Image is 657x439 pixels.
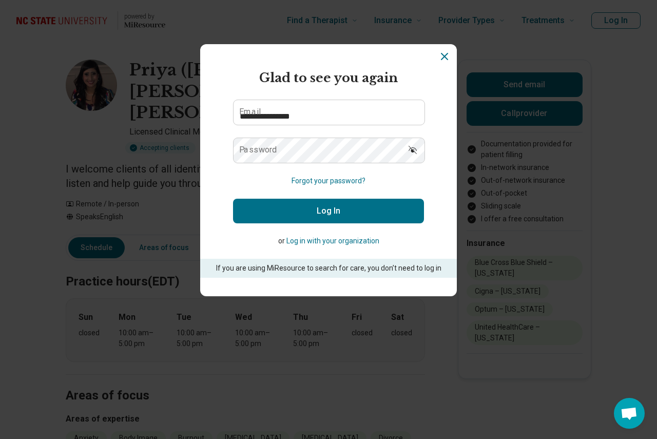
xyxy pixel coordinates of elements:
[233,199,424,223] button: Log In
[438,50,451,63] button: Dismiss
[200,44,457,296] section: Login Dialog
[233,69,424,87] h2: Glad to see you again
[286,236,379,246] button: Log in with your organization
[215,263,442,274] p: If you are using MiResource to search for care, you don’t need to log in
[239,146,277,154] label: Password
[401,138,424,162] button: Show password
[292,176,365,186] button: Forgot your password?
[233,236,424,246] p: or
[239,108,261,116] label: Email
